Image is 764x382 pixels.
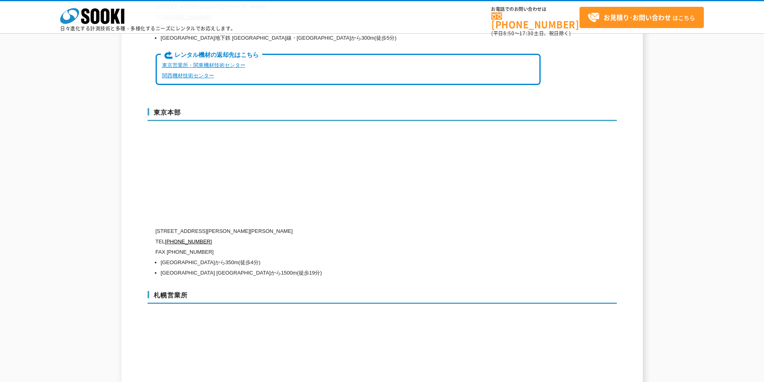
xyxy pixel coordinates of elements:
[156,226,541,236] p: [STREET_ADDRESS][PERSON_NAME][PERSON_NAME]
[60,26,236,31] p: 日々進化する計測技術と多種・多様化するニーズにレンタルでお応えします。
[148,291,617,304] h3: 札幌営業所
[580,7,704,28] a: お見積り･お問い合わせはこちら
[588,12,695,24] span: はこちら
[491,7,580,12] span: お電話でのお問い合わせは
[156,236,541,247] p: TEL
[161,51,262,60] span: レンタル機材の返却先はこちら
[604,12,671,22] strong: お見積り･お問い合わせ
[503,30,515,37] span: 8:50
[165,238,212,245] a: [PHONE_NUMBER]
[161,257,541,268] li: [GEOGRAPHIC_DATA]から350m(徒歩4分)
[161,33,541,43] li: [GEOGRAPHIC_DATA]地下鉄 [GEOGRAPHIC_DATA]線・[GEOGRAPHIC_DATA]から300m(徒歩5分)
[148,108,617,121] h3: 東京本部
[491,12,580,29] a: [PHONE_NUMBER]
[519,30,534,37] span: 17:30
[162,62,245,68] a: 東京営業所・関東機材技術センター
[161,268,541,278] li: [GEOGRAPHIC_DATA] [GEOGRAPHIC_DATA]から1500m(徒歩19分)
[156,247,541,257] p: FAX [PHONE_NUMBER]
[162,73,214,79] a: 関西機材技術センター
[491,30,571,37] span: (平日 ～ 土日、祝日除く)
